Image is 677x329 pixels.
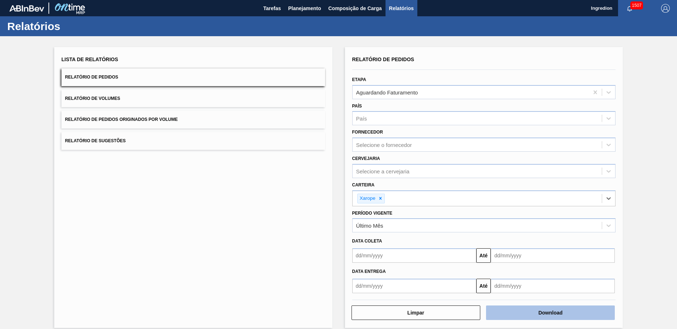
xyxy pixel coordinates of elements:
div: Último Mês [356,223,383,229]
label: País [352,104,362,109]
button: Relatório de Volumes [61,90,325,107]
img: TNhmsLtSVTkK8tSr43FrP2fwEKptu5GPRR3wAAAABJRU5ErkJggg== [9,5,44,12]
span: Data entrega [352,269,386,274]
input: dd/mm/yyyy [491,248,615,263]
div: Selecione o fornecedor [356,142,412,148]
button: Notificações [618,3,641,13]
div: Xarope [358,194,377,203]
span: Relatório de Pedidos [352,56,414,62]
label: Fornecedor [352,130,383,135]
label: Etapa [352,77,366,82]
span: Data coleta [352,239,382,244]
button: Limpar [352,305,480,320]
div: Selecione a cervejaria [356,168,410,174]
span: Relatório de Sugestões [65,138,126,143]
button: Até [476,248,491,263]
div: País [356,115,367,122]
input: dd/mm/yyyy [491,279,615,293]
button: Relatório de Sugestões [61,132,325,150]
span: Composição de Carga [328,4,382,13]
div: Aguardando Faturamento [356,89,418,95]
label: Cervejaria [352,156,380,161]
button: Relatório de Pedidos Originados por Volume [61,111,325,128]
button: Download [486,305,615,320]
label: Período Vigente [352,211,392,216]
button: Relatório de Pedidos [61,68,325,86]
span: Relatório de Volumes [65,96,120,101]
h1: Relatórios [7,22,136,30]
label: Carteira [352,182,375,187]
span: Relatórios [389,4,414,13]
span: 1507 [630,1,643,9]
input: dd/mm/yyyy [352,279,476,293]
span: Planejamento [288,4,321,13]
span: Relatório de Pedidos Originados por Volume [65,117,178,122]
input: dd/mm/yyyy [352,248,476,263]
span: Lista de Relatórios [61,56,118,62]
img: Logout [661,4,670,13]
button: Até [476,279,491,293]
span: Tarefas [263,4,281,13]
span: Relatório de Pedidos [65,75,118,80]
